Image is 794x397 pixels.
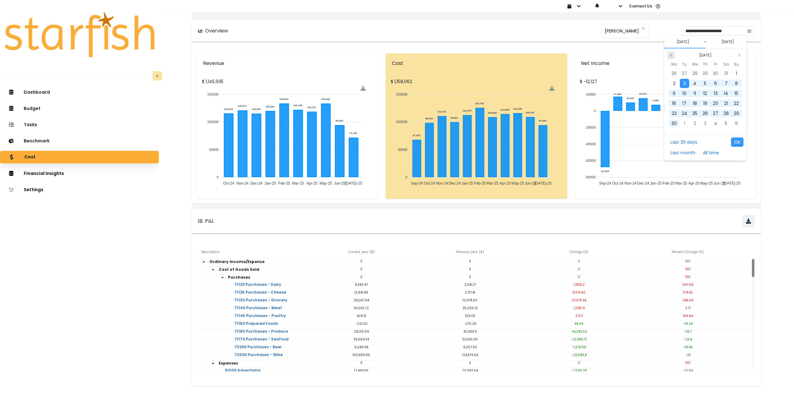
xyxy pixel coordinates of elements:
p: 3.71 [633,306,742,310]
p: 12,484.36 [307,368,416,373]
button: Next month [736,52,743,59]
div: 29 Sep 2024 [731,108,742,118]
p: -37.84 [633,368,742,373]
div: 27 Sep 2024 [710,108,721,118]
svg: arrow down [211,267,216,272]
a: 73300 Purchases - Wine [229,353,288,365]
p: 100 [633,259,742,264]
div: 05 Sep 2024 [700,78,710,88]
div: 26 Aug 2024 [669,68,679,78]
p: 246.66 [633,298,742,303]
tspan: 150000 [207,92,219,96]
svg: arrow down [201,260,206,265]
tspan: -40000 [585,142,596,146]
tspan: Oct-24 [612,181,623,186]
a: 71160 Purchases - Produce [229,329,293,342]
div: Monday [669,60,679,68]
tspan: Jun-25 [525,181,536,186]
tspan: Jan-25 [265,181,276,186]
span: 25 [692,110,697,117]
a: 73200 Purchases - Beer [229,345,287,357]
div: 01 Sep 2024 [731,68,742,78]
p: -18.46 [633,345,742,350]
svg: arrow down [211,361,216,366]
tspan: Apr-25 [688,181,699,186]
p: -7,599.28 [524,368,633,373]
span: ~ [704,39,706,45]
p: 124,673.69 [416,353,525,357]
span: 15 [734,90,738,97]
p: 0 [416,259,525,264]
span: 5 [725,120,727,127]
svg: page previous [669,53,673,57]
p: 12,891.83 [307,290,416,295]
span: 29 [734,110,739,117]
tspan: May-25 [319,181,332,186]
span: 19 [703,100,707,107]
tspan: [DATE]-25 [345,181,362,186]
div: Change ( $ ) [524,246,633,259]
a: 71120 Purchases - Dairy [229,282,286,295]
p: 0 [307,360,416,365]
p: 9,380.47 [307,282,416,287]
p: 7,039.2 [524,282,633,287]
p: 169.84 [633,314,742,318]
div: 16 Sep 2024 [669,98,679,108]
div: Sep 2024 [669,60,742,128]
p: 0 [416,360,525,365]
tspan: Oct-24 [223,181,234,186]
tspan: Dec-24 [449,181,461,186]
tspan: -20000 [585,126,596,129]
tspan: 100000 [396,120,407,124]
p: Net Income [581,60,750,67]
span: 30 [713,70,718,77]
p: 6,927.56 [416,345,525,350]
p: 300.66 [633,282,742,287]
span: 6 [714,80,717,87]
tspan: Jan-25 [462,181,473,186]
a: 71170 Purchases - Seafood [229,337,294,350]
span: Sa [723,61,729,68]
button: Last month [667,148,699,157]
tspan: 100000 [207,120,219,124]
div: 04 Sep 2024 [690,78,700,88]
div: 04 Oct 2024 [710,118,721,128]
div: Tuesday [679,60,689,68]
span: 3 [704,120,706,127]
tspan: [DATE]-25 [534,181,552,186]
p: 100 [633,275,742,279]
span: 11 [694,90,696,97]
p: 429.13 [307,314,416,318]
div: 24 Sep 2024 [679,108,689,118]
tspan: 0 [594,109,596,113]
div: 20 Sep 2024 [710,98,721,108]
p: 0 [524,267,633,271]
tspan: Jan-25 [650,181,662,186]
p: 100 [633,360,742,365]
tspan: Nov-24 [236,181,249,186]
div: Sunday [731,60,742,68]
tspan: May-25 [512,181,524,186]
tspan: Sep-24 [411,181,423,186]
p: Dashboard [24,90,50,95]
tspan: -60000 [585,159,596,162]
span: 23 [672,110,677,117]
a: 71140 Purchases - Meat [229,306,287,318]
div: 17 Sep 2024 [679,98,689,108]
tspan: Dec-24 [251,181,263,186]
span: 5 [704,80,706,87]
p: 0 [416,267,525,271]
span: 16 [672,100,676,107]
div: 08 Sep 2024 [731,78,742,88]
p: -18.24 [633,321,742,326]
span: 27 [713,110,718,117]
div: 05 Oct 2024 [721,118,731,128]
button: Select month [697,52,714,59]
span: 9 [673,90,675,97]
p: $ -12,127 [580,78,751,85]
a: 71125 Purchases - Cheese [229,290,291,303]
p: -12,085.71 [524,337,633,342]
strong: Expenses [219,360,238,366]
